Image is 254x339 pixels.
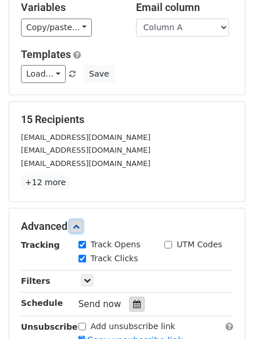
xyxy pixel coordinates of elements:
[21,298,63,308] strong: Schedule
[21,159,151,168] small: [EMAIL_ADDRESS][DOMAIN_NAME]
[21,276,51,286] strong: Filters
[21,133,151,142] small: [EMAIL_ADDRESS][DOMAIN_NAME]
[78,299,121,309] span: Send now
[21,1,119,14] h5: Variables
[21,65,66,83] a: Load...
[21,175,70,190] a: +12 more
[177,239,222,251] label: UTM Codes
[196,283,254,339] iframe: Chat Widget
[91,239,141,251] label: Track Opens
[91,320,176,333] label: Add unsubscribe link
[91,253,138,265] label: Track Clicks
[21,48,71,60] a: Templates
[21,220,233,233] h5: Advanced
[21,240,60,250] strong: Tracking
[21,113,233,126] h5: 15 Recipients
[21,19,92,37] a: Copy/paste...
[136,1,234,14] h5: Email column
[21,322,78,331] strong: Unsubscribe
[84,65,114,83] button: Save
[21,146,151,154] small: [EMAIL_ADDRESS][DOMAIN_NAME]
